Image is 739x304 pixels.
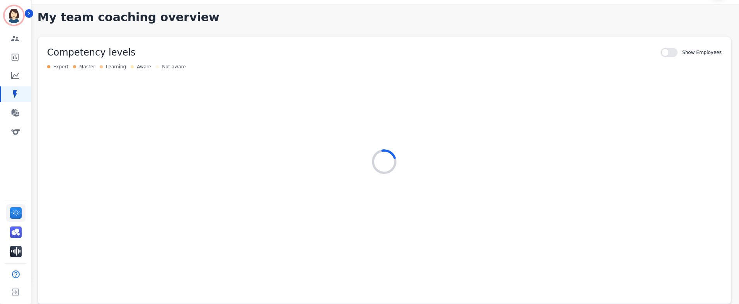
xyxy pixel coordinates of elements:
img: Bordered avatar [5,6,23,25]
h3: Competency levels [47,46,136,59]
div: Master [79,63,95,70]
div: Not aware [162,63,186,70]
div: Expert [53,63,68,70]
span: Show Employees [682,49,722,56]
h1: My team coaching overview [37,10,731,24]
div: Learning [106,63,126,70]
div: Aware [137,63,151,70]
